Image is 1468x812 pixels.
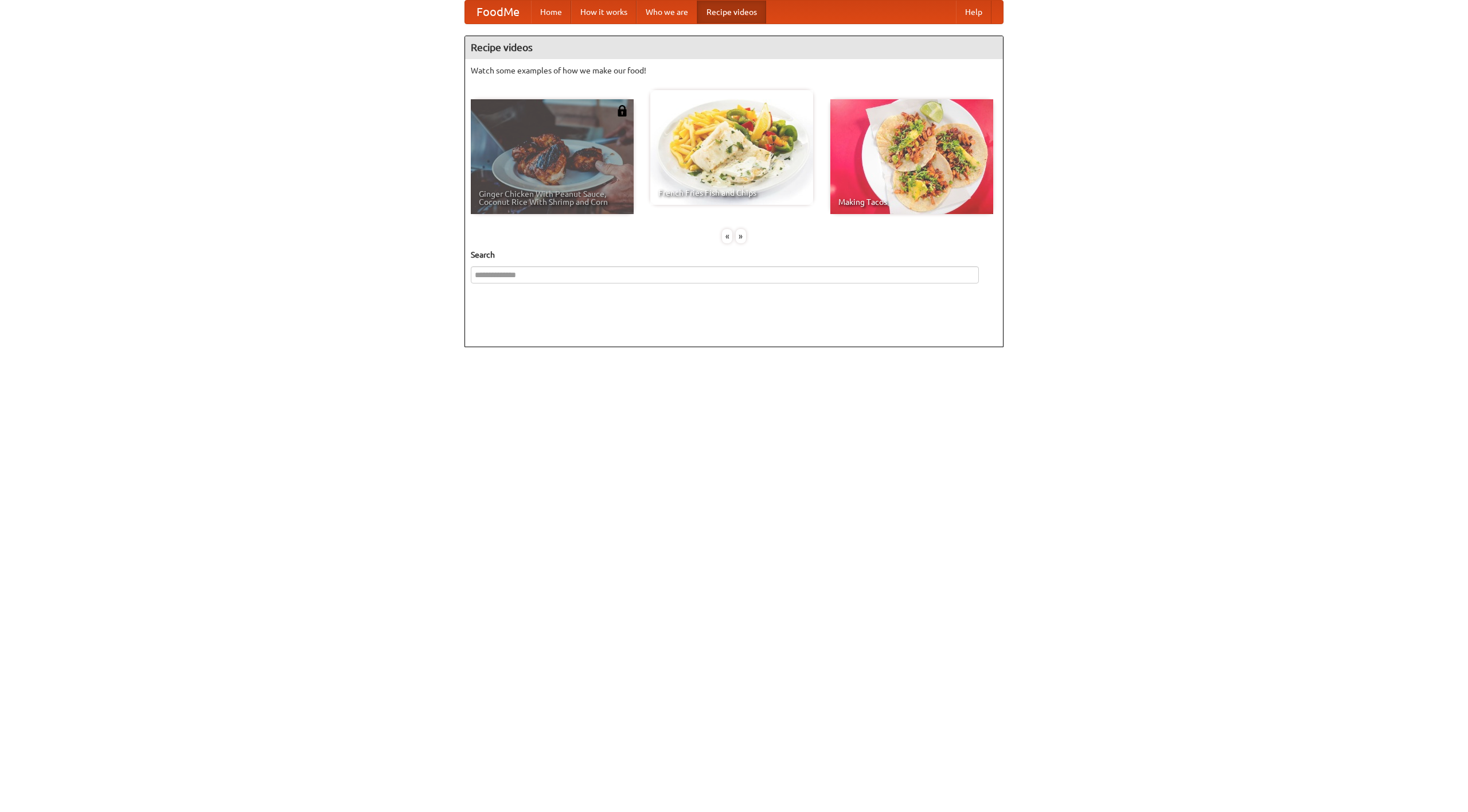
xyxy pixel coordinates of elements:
h4: Recipe videos [465,36,1003,59]
span: French Fries Fish and Chips [658,189,805,197]
p: Watch some examples of how we make our food! [471,65,997,76]
img: 483408.png [616,105,628,116]
a: FoodMe [465,1,531,24]
div: « [722,229,732,243]
a: Making Tacos [830,99,993,214]
a: How it works [571,1,637,24]
a: Help [956,1,991,24]
span: Making Tacos [838,198,985,206]
a: Home [531,1,571,24]
a: Who we are [637,1,697,24]
a: Recipe videos [697,1,766,24]
div: » [736,229,746,243]
a: French Fries Fish and Chips [650,90,813,205]
h5: Search [471,249,997,261]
